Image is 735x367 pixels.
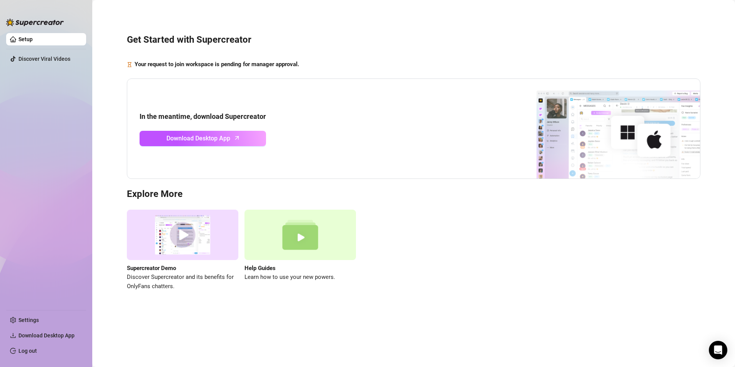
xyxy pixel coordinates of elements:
a: Supercreator DemoDiscover Supercreator and its benefits for OnlyFans chatters. [127,210,238,291]
strong: In the meantime, download Supercreator [140,112,266,120]
strong: Supercreator Demo [127,265,176,272]
a: Settings [18,317,39,323]
h3: Get Started with Supercreator [127,34,700,46]
div: Open Intercom Messenger [709,341,727,359]
a: Discover Viral Videos [18,56,70,62]
img: supercreator demo [127,210,238,260]
span: download [10,332,16,339]
a: Log out [18,348,37,354]
h3: Explore More [127,188,700,200]
a: Help GuidesLearn how to use your new powers. [244,210,356,291]
span: Download Desktop App [18,332,75,339]
span: Download Desktop App [166,133,230,143]
strong: Help Guides [244,265,276,272]
strong: Your request to join workspace is pending for manager approval. [135,61,299,68]
img: help guides [244,210,356,260]
img: download app [508,79,700,179]
a: Download Desktop Apparrow-up [140,131,266,146]
span: arrow-up [233,133,241,142]
a: Setup [18,36,33,42]
span: Learn how to use your new powers. [244,273,356,282]
span: Discover Supercreator and its benefits for OnlyFans chatters. [127,273,238,291]
span: hourglass [127,60,132,69]
img: logo-BBDzfeDw.svg [6,18,64,26]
